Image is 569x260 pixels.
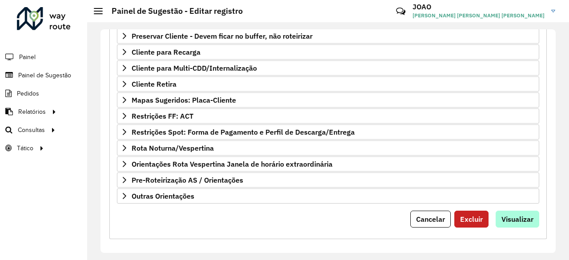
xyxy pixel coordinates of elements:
span: Pre-Roteirização AS / Orientações [132,176,243,184]
span: Restrições Spot: Forma de Pagamento e Perfil de Descarga/Entrega [132,128,355,136]
span: Visualizar [501,215,533,224]
span: [PERSON_NAME] [PERSON_NAME] [PERSON_NAME] [413,12,545,20]
a: Cliente Retira [117,76,539,92]
button: Visualizar [496,211,539,228]
span: Cliente Retira [132,80,176,88]
span: Pedidos [17,89,39,98]
a: Orientações Rota Vespertina Janela de horário extraordinária [117,156,539,172]
a: Preservar Cliente - Devem ficar no buffer, não roteirizar [117,28,539,44]
span: Cliente para Multi-CDD/Internalização [132,64,257,72]
span: Orientações Rota Vespertina Janela de horário extraordinária [132,160,333,168]
a: Restrições Spot: Forma de Pagamento e Perfil de Descarga/Entrega [117,124,539,140]
button: Excluir [454,211,489,228]
span: Painel [19,52,36,62]
a: Contato Rápido [391,2,410,21]
h3: JOAO [413,3,545,11]
button: Cancelar [410,211,451,228]
span: Tático [17,144,33,153]
span: Mapas Sugeridos: Placa-Cliente [132,96,236,104]
span: Preservar Cliente - Devem ficar no buffer, não roteirizar [132,32,313,40]
span: Excluir [460,215,483,224]
span: Restrições FF: ACT [132,112,193,120]
a: Mapas Sugeridos: Placa-Cliente [117,92,539,108]
a: Restrições FF: ACT [117,108,539,124]
span: Rota Noturna/Vespertina [132,144,214,152]
a: Rota Noturna/Vespertina [117,140,539,156]
span: Relatórios [18,107,46,116]
a: Pre-Roteirização AS / Orientações [117,172,539,188]
span: Cancelar [416,215,445,224]
h2: Painel de Sugestão - Editar registro [103,6,243,16]
span: Outras Orientações [132,192,194,200]
span: Consultas [18,125,45,135]
span: Cliente para Recarga [132,48,200,56]
a: Outras Orientações [117,188,539,204]
span: Painel de Sugestão [18,71,71,80]
a: Cliente para Multi-CDD/Internalização [117,60,539,76]
a: Cliente para Recarga [117,44,539,60]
